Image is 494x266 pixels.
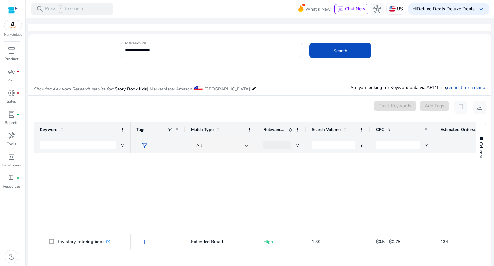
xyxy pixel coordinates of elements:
[5,120,18,126] p: Reports
[312,239,321,245] span: 1.8K
[295,143,300,148] button: Open Filter Menu
[473,101,486,114] button: download
[40,127,58,133] span: Keyword
[36,5,44,13] span: search
[8,77,15,83] p: Ads
[17,71,19,73] span: fiber_manual_record
[8,153,15,161] span: code_blocks
[447,84,485,90] a: request for a demo
[17,92,19,94] span: fiber_manual_record
[477,5,485,13] span: keyboard_arrow_down
[191,127,214,133] span: Match Type
[147,86,192,92] span: | Marketplace: Amazon
[345,6,365,12] span: Chat Now
[8,47,15,54] span: inventory_2
[263,235,300,248] p: High
[8,68,15,76] span: campaign
[389,6,396,12] img: us.svg
[17,177,19,179] span: fiber_manual_record
[7,141,16,147] p: Tools
[17,113,19,116] span: fiber_manual_record
[120,143,125,148] button: Open Filter Menu
[8,89,15,97] span: donut_small
[204,86,250,92] span: [GEOGRAPHIC_DATA]
[478,142,484,158] span: Columns
[4,20,22,30] img: amazon.svg
[373,5,381,13] span: hub
[58,235,110,248] p: toy story coloring book
[334,47,347,54] span: Search
[40,141,116,149] input: Keyword Filter Input
[58,5,63,13] span: /
[125,41,146,45] mat-label: Enter Keyword
[141,142,149,149] span: filter_alt
[440,239,448,245] span: 134
[7,99,16,104] p: Sales
[45,5,83,13] p: Press to search
[376,141,420,149] input: CPC Filter Input
[141,238,149,246] span: add
[412,7,475,11] p: Hi
[397,3,403,14] p: US
[424,143,429,148] button: Open Filter Menu
[376,239,400,245] span: $0.5 - $0.75
[350,84,486,91] p: Are you looking for Keyword data via API? If so, .
[3,184,21,189] p: Resources
[252,85,257,92] mat-icon: edit
[8,253,15,261] span: dark_mode
[306,4,331,15] span: What's New
[309,43,371,58] button: Search
[196,142,202,148] span: All
[115,86,147,92] span: Story Book kids
[376,127,384,133] span: CPC
[359,143,364,148] button: Open Filter Menu
[312,141,355,149] input: Search Volume Filter Input
[263,127,286,133] span: Relevance Score
[33,86,113,92] i: Showing Keyword Research results for:
[8,132,15,139] span: handyman
[4,33,22,37] p: Marketplace
[8,110,15,118] span: lab_profile
[136,127,145,133] span: Tags
[417,6,475,12] b: Deluxe Deals Deluxe Deals
[2,162,21,168] p: Developers
[337,6,344,13] span: chat
[8,174,15,182] span: book_4
[191,235,252,248] p: Extended Broad
[440,127,479,133] span: Estimated Orders/Month
[476,103,484,111] span: download
[312,127,341,133] span: Search Volume
[334,4,368,14] button: chatChat Now
[5,56,18,62] p: Product
[371,3,384,15] button: hub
